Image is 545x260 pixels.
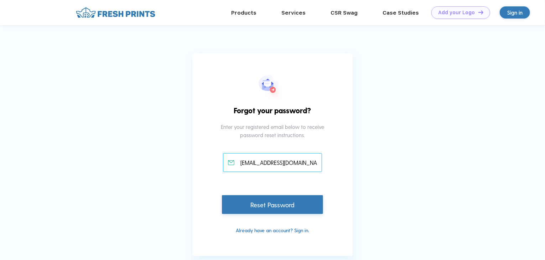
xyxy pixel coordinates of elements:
div: Enter your registered email below to receive password reset instructions. [217,123,329,153]
a: Already have an account? Sign in. [236,227,309,233]
a: Products [231,10,256,16]
img: DT [478,10,483,14]
img: fo%20logo%202.webp [74,6,157,19]
div: Sign in [507,9,523,17]
div: Forgot your password? [224,105,321,123]
img: email_active.svg [228,160,234,165]
input: Email address [223,153,322,172]
div: Reset Password [222,195,323,214]
img: forgot_pwd.svg [259,75,286,105]
div: Add your Logo [438,10,475,16]
a: Sign in [500,6,530,19]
